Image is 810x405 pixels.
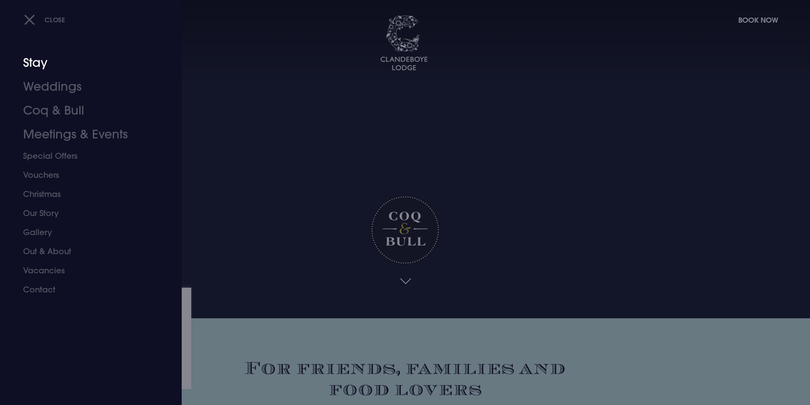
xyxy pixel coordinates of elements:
[23,146,149,166] a: Special Offers
[23,166,149,185] a: Vouchers
[23,223,149,242] a: Gallery
[23,204,149,223] a: Our Story
[23,99,149,123] a: Coq & Bull
[23,280,149,299] a: Contact
[23,123,149,146] a: Meetings & Events
[24,12,65,28] button: Close
[23,242,149,261] a: Out & About
[45,16,65,24] span: Close
[23,261,149,280] a: Vacancies
[23,185,149,204] a: Christmas
[23,75,149,99] a: Weddings
[23,51,149,75] a: Stay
